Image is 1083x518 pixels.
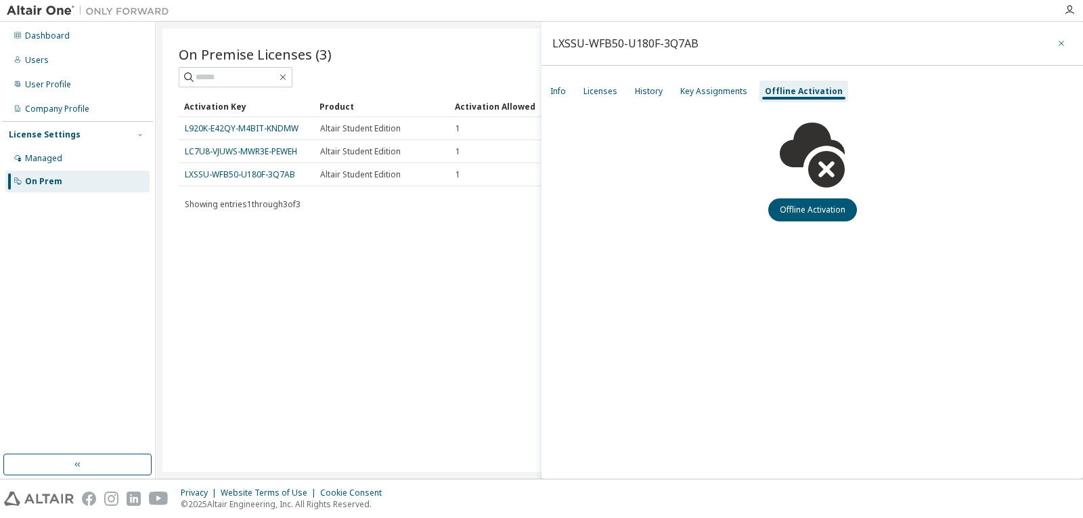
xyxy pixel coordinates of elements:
[7,4,176,18] img: Altair One
[765,86,843,97] div: Offline Activation
[185,123,299,134] a: L920K-E42QY-M4BIT-KNDMW
[185,198,301,210] span: Showing entries 1 through 3 of 3
[149,492,169,506] img: youtube.svg
[455,95,579,117] div: Activation Allowed
[4,492,74,506] img: altair_logo.svg
[680,86,747,97] div: Key Assignments
[456,169,460,180] span: 1
[25,30,70,41] div: Dashboard
[82,492,96,506] img: facebook.svg
[25,176,62,187] div: On Prem
[768,198,857,221] button: Offline Activation
[552,38,699,49] div: LXSSU-WFB50-U180F-3Q7AB
[127,492,141,506] img: linkedin.svg
[25,153,62,164] div: Managed
[179,45,332,64] span: On Premise Licenses (3)
[185,169,295,180] a: LXSSU-WFB50-U180F-3Q7AB
[320,146,401,157] span: Altair Student Edition
[25,104,89,114] div: Company Profile
[184,95,309,117] div: Activation Key
[635,86,663,97] div: History
[185,146,297,157] a: LC7U8-VJUWS-MWR3E-PEWEH
[320,123,401,134] span: Altair Student Edition
[221,488,320,498] div: Website Terms of Use
[456,123,460,134] span: 1
[320,169,401,180] span: Altair Student Edition
[320,488,390,498] div: Cookie Consent
[25,55,49,66] div: Users
[319,95,444,117] div: Product
[181,488,221,498] div: Privacy
[456,146,460,157] span: 1
[9,129,81,140] div: License Settings
[25,79,71,90] div: User Profile
[104,492,118,506] img: instagram.svg
[181,498,390,510] p: © 2025 Altair Engineering, Inc. All Rights Reserved.
[583,86,617,97] div: Licenses
[550,86,566,97] div: Info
